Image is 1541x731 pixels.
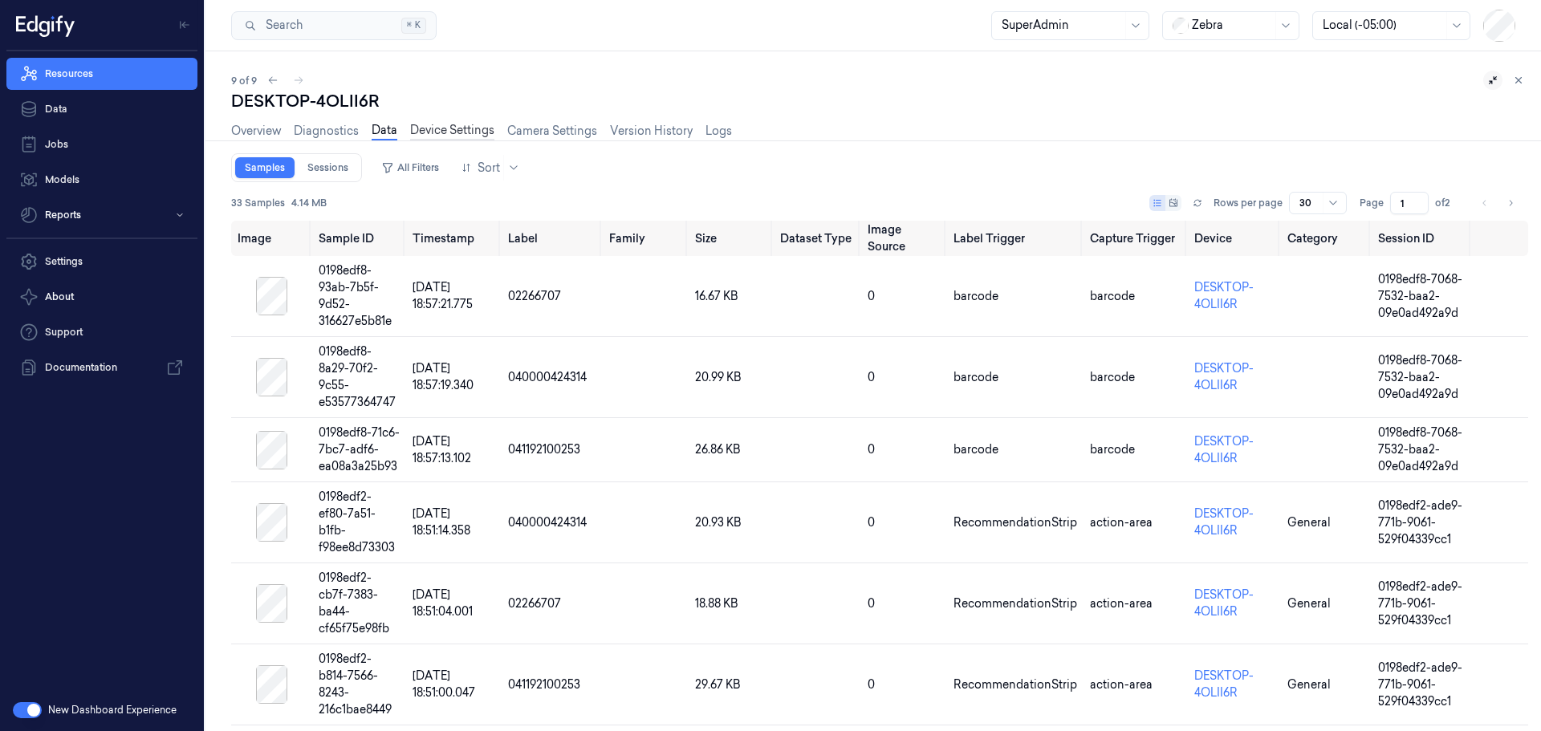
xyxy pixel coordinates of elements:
[947,418,1084,482] td: barcode
[1194,434,1254,465] a: DESKTOP-4OLII6R
[689,337,774,418] td: 20.99 KB
[1360,196,1384,210] span: Page
[6,58,197,90] a: Resources
[947,563,1084,644] td: RecommendationStrip
[861,482,948,563] td: 0
[1435,196,1461,210] span: of 2
[1194,506,1254,538] a: DESKTOP-4OLII6R
[502,644,603,725] td: 041192100253
[1474,192,1522,214] nav: pagination
[413,668,475,700] span: [DATE] 18:51:00.047
[689,563,774,644] td: 18.88 KB
[861,644,948,725] td: 0
[413,361,474,392] span: [DATE] 18:57:19.340
[1084,418,1187,482] td: barcode
[1084,482,1187,563] td: action-area
[1214,196,1283,210] p: Rows per page
[319,489,400,556] div: 0198edf2-ef80-7a51-b1fb-f98ee8d73303
[502,337,603,418] td: 040000424314
[1499,192,1522,214] button: Go to next page
[6,199,197,231] button: Reports
[298,157,358,178] a: Sessions
[502,221,603,256] th: Label
[413,506,470,538] span: [DATE] 18:51:14.358
[235,157,295,178] a: Samples
[319,570,400,637] div: 0198edf2-cb7f-7383-ba44-cf65f75e98fb
[507,123,597,140] a: Camera Settings
[413,434,471,465] span: [DATE] 18:57:13.102
[1372,337,1472,418] td: 0198edf8-7068-7532-baa2-09e0ad492a9d
[861,418,948,482] td: 0
[689,221,774,256] th: Size
[502,563,603,644] td: 02266707
[319,651,400,718] div: 0198edf2-b814-7566-8243-216c1bae8449
[1281,644,1372,725] td: General
[1372,563,1472,644] td: 0198edf2-ade9-771b-9061-529f04339cc1
[231,90,1528,112] div: DESKTOP-4OLII6R
[6,164,197,196] a: Models
[1281,482,1372,563] td: General
[861,256,948,337] td: 0
[1084,563,1187,644] td: action-area
[6,93,197,125] a: Data
[1372,418,1472,482] td: 0198edf8-7068-7532-baa2-09e0ad492a9d
[413,280,473,311] span: [DATE] 18:57:21.775
[1084,256,1187,337] td: barcode
[231,221,312,256] th: Image
[231,11,437,40] button: Search⌘K
[502,482,603,563] td: 040000424314
[172,12,197,38] button: Toggle Navigation
[861,563,948,644] td: 0
[1281,563,1372,644] td: General
[231,196,285,210] span: 33 Samples
[861,337,948,418] td: 0
[1281,221,1372,256] th: Category
[319,262,400,330] div: 0198edf8-93ab-7b5f-9d52-316627e5b81e
[413,587,473,619] span: [DATE] 18:51:04.001
[259,17,303,34] span: Search
[1372,221,1472,256] th: Session ID
[231,74,257,87] span: 9 of 9
[6,281,197,313] button: About
[705,123,732,140] a: Logs
[294,123,359,140] a: Diagnostics
[947,221,1084,256] th: Label Trigger
[947,482,1084,563] td: RecommendationStrip
[1194,280,1254,311] a: DESKTOP-4OLII6R
[312,221,406,256] th: Sample ID
[6,316,197,348] a: Support
[410,122,494,140] a: Device Settings
[1372,482,1472,563] td: 0198edf2-ade9-771b-9061-529f04339cc1
[1372,256,1472,337] td: 0198edf8-7068-7532-baa2-09e0ad492a9d
[1084,221,1187,256] th: Capture Trigger
[406,221,502,256] th: Timestamp
[502,256,603,337] td: 02266707
[375,155,445,181] button: All Filters
[610,123,693,140] a: Version History
[1084,644,1187,725] td: action-area
[502,418,603,482] td: 041192100253
[231,123,281,140] a: Overview
[774,221,861,256] th: Dataset Type
[319,343,400,411] div: 0198edf8-8a29-70f2-9c55-e53577364747
[603,221,689,256] th: Family
[689,644,774,725] td: 29.67 KB
[1372,644,1472,725] td: 0198edf2-ade9-771b-9061-529f04339cc1
[1194,587,1254,619] a: DESKTOP-4OLII6R
[6,246,197,278] a: Settings
[689,256,774,337] td: 16.67 KB
[372,122,397,140] a: Data
[1188,221,1281,256] th: Device
[1084,337,1187,418] td: barcode
[689,418,774,482] td: 26.86 KB
[861,221,948,256] th: Image Source
[947,256,1084,337] td: barcode
[291,196,327,210] span: 4.14 MB
[6,128,197,160] a: Jobs
[1194,668,1254,700] a: DESKTOP-4OLII6R
[947,337,1084,418] td: barcode
[947,644,1084,725] td: RecommendationStrip
[319,424,400,475] div: 0198edf8-71c6-7bc7-adf6-ea08a3a25b93
[6,351,197,384] a: Documentation
[689,482,774,563] td: 20.93 KB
